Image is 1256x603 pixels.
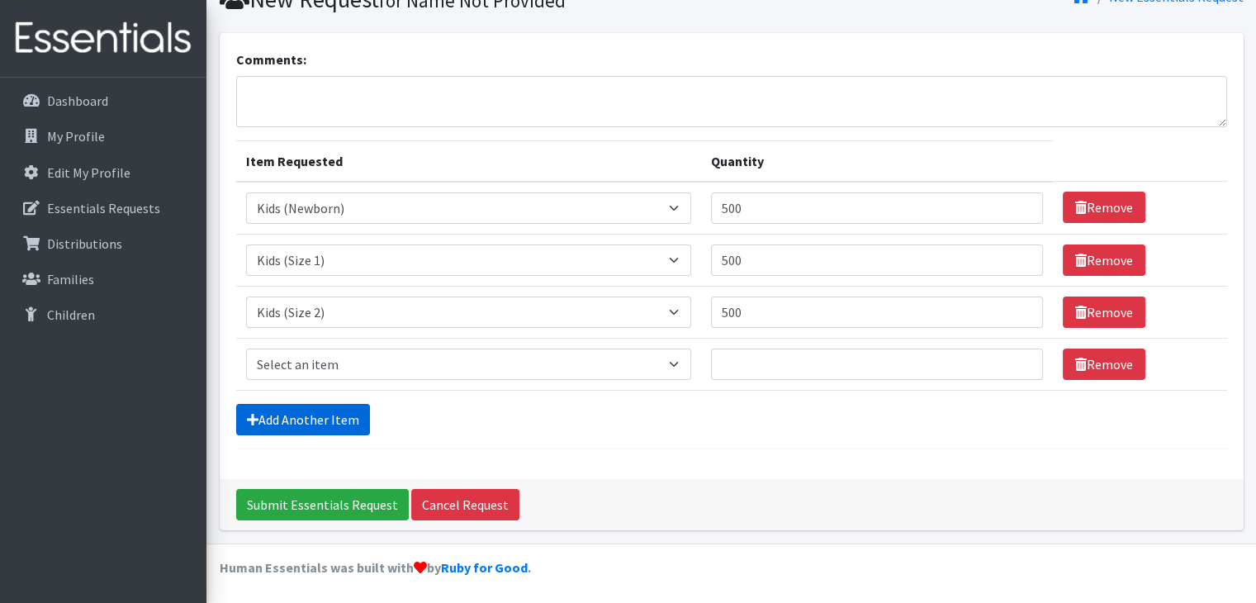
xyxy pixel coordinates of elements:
[220,559,531,576] strong: Human Essentials was built with by .
[7,156,200,189] a: Edit My Profile
[7,84,200,117] a: Dashboard
[7,11,200,66] img: HumanEssentials
[1063,192,1145,223] a: Remove
[47,306,95,323] p: Children
[47,128,105,145] p: My Profile
[47,271,94,287] p: Families
[7,298,200,331] a: Children
[7,120,200,153] a: My Profile
[441,559,528,576] a: Ruby for Good
[236,489,409,520] input: Submit Essentials Request
[1063,245,1145,276] a: Remove
[411,489,519,520] a: Cancel Request
[47,200,160,216] p: Essentials Requests
[701,140,1053,182] th: Quantity
[1063,297,1145,328] a: Remove
[47,93,108,109] p: Dashboard
[7,263,200,296] a: Families
[7,227,200,260] a: Distributions
[1063,349,1145,380] a: Remove
[236,140,702,182] th: Item Requested
[47,235,122,252] p: Distributions
[47,164,130,181] p: Edit My Profile
[7,192,200,225] a: Essentials Requests
[236,404,370,435] a: Add Another Item
[236,50,306,69] label: Comments:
